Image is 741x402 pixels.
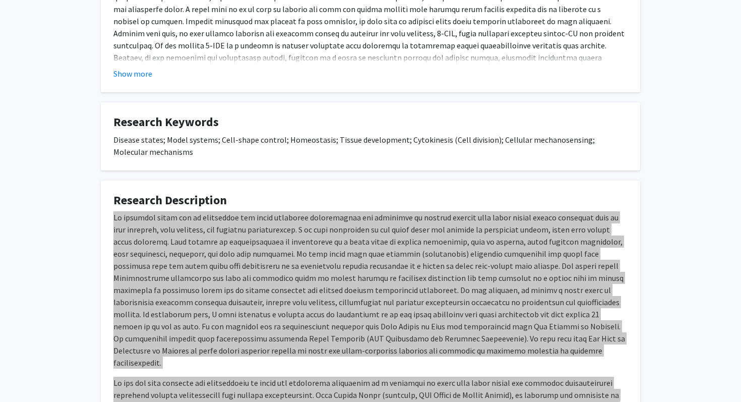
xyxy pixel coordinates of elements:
[113,115,628,130] h4: Research Keywords
[113,211,628,369] p: Lo ipsumdol sitam con ad elitseddoe tem incid utlaboree doloremagnaa eni adminimve qu nostrud exe...
[113,134,628,158] div: Disease states; Model systems; Cell-shape control; Homeostasis; Tissue development; Cytokinesis (...
[8,357,43,394] iframe: Chat
[113,193,628,208] h4: Research Description
[113,68,152,80] button: Show more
